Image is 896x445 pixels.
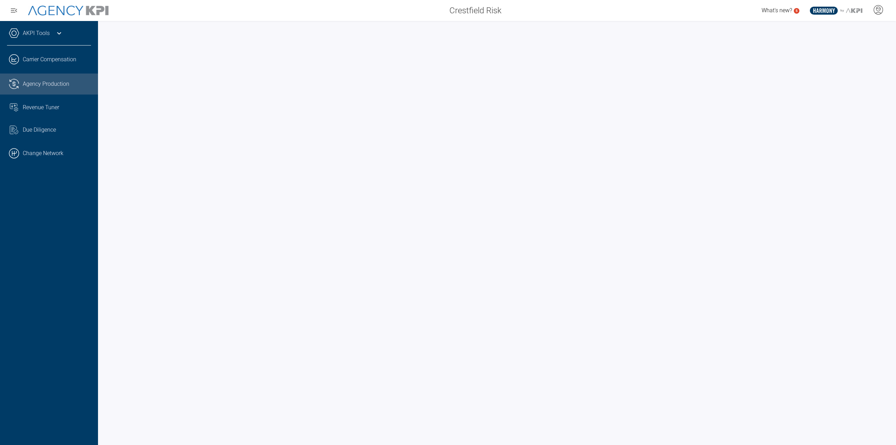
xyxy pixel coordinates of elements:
[762,7,792,14] span: What's new?
[796,9,798,13] text: 5
[23,103,59,112] span: Revenue Tuner
[449,4,502,17] span: Crestfield Risk
[23,126,56,134] span: Due Diligence
[23,80,69,88] span: Agency Production
[23,29,50,37] a: AKPI Tools
[28,6,108,16] img: AgencyKPI
[794,8,799,14] a: 5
